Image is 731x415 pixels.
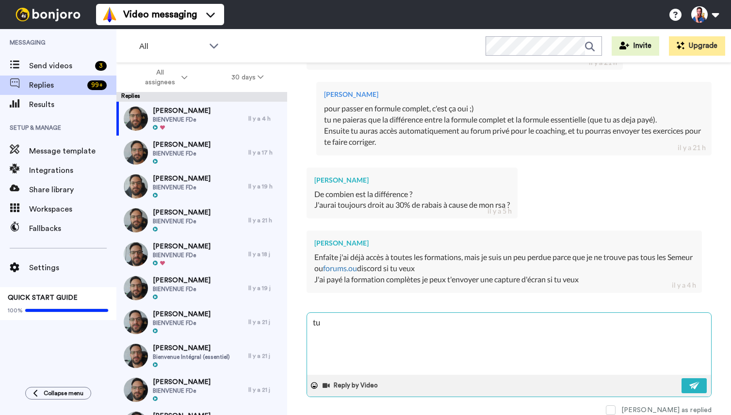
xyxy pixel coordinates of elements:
img: 1639b2f2-80ce-4fb9-963f-1fe45b9da799-thumb.jpg [124,344,148,368]
a: [PERSON_NAME]BIENVENUE FDeIl y a 21 j [116,305,287,339]
div: Il y a 17 h [248,149,282,156]
a: [PERSON_NAME]Bienvenue Intégral (essentiel)Il y a 21 j [116,339,287,373]
span: [PERSON_NAME] [153,377,211,387]
div: Il y a 21 h [248,216,282,224]
div: 99 + [87,80,107,90]
div: pour passer en formule complet, c'est ça oui ;) tu ne paieras que la différence entre la formule ... [324,103,704,147]
span: Send videos [29,60,91,72]
div: [PERSON_NAME] [314,238,694,248]
span: BIENVENUE FDe [153,150,211,157]
a: [PERSON_NAME]BIENVENUE FDeIl y a 17 h [116,136,287,169]
span: [PERSON_NAME] [153,276,211,285]
div: [PERSON_NAME] [314,175,510,185]
span: [PERSON_NAME] [153,106,211,116]
textarea: tu [307,313,711,375]
a: [PERSON_NAME]BIENVENUE FDeIl y a 21 h [116,203,287,237]
span: BIENVENUE FDe [153,217,211,225]
button: Upgrade [669,36,725,56]
span: Settings [29,262,116,274]
div: Il y a 21 j [248,386,282,394]
img: 168f7ef9-bc7f-4d97-8170-77c168c89714-thumb.jpg [124,174,148,199]
div: Replies [116,92,287,102]
span: QUICK START GUIDE [8,294,78,301]
div: De combien est la différence ? [314,189,510,200]
span: Share library [29,184,116,196]
div: J'aurai toujours droit au 30% de rabais à cause de mon rsa ? [314,200,510,211]
button: 30 days [210,69,286,86]
img: 93610e4e-2fa1-49e0-8489-64b695c5110d-thumb.jpg [124,276,148,300]
span: 100% [8,307,23,314]
div: Il y a 19 j [248,284,282,292]
span: [PERSON_NAME] [153,208,211,217]
img: bdc6f32d-5f8e-49f8-a867-160767dba2d7-thumb.jpg [124,208,148,232]
img: bj-logo-header-white.svg [12,8,84,21]
span: [PERSON_NAME] [153,174,211,184]
span: Workspaces [29,203,116,215]
img: 455ccb11-9f4f-446a-a000-36cab0e33091-thumb.jpg [124,242,148,266]
div: il y a 4 h [672,280,696,290]
span: BIENVENUE FDe [153,285,211,293]
img: 27955534-c1ec-4c8b-81ba-ede1ae68e5bc-thumb.jpg [124,310,148,334]
div: Il y a 21 j [248,318,282,326]
span: Video messaging [123,8,197,21]
span: BIENVENUE FDe [153,251,211,259]
span: Bienvenue Intégral (essentiel) [153,353,230,361]
button: Collapse menu [25,387,91,400]
span: [PERSON_NAME] [153,140,211,150]
span: All [139,41,204,52]
div: Il y a 21 j [248,352,282,360]
span: Integrations [29,165,116,176]
img: vm-color.svg [102,7,117,22]
div: [PERSON_NAME] [324,90,704,99]
div: 3 [95,61,107,71]
div: Il y a 4 h [248,115,282,123]
button: Reply by Video [322,378,381,393]
span: BIENVENUE FDe [153,116,211,123]
span: Replies [29,79,83,91]
img: send-white.svg [689,382,700,389]
div: J'ai payé la formation complètes je peux t'envoyer une capture d'écran si tu veux [314,274,694,285]
a: [PERSON_NAME]BIENVENUE FDeIl y a 19 j [116,271,287,305]
a: [PERSON_NAME]BIENVENUE FDeIl y a 4 h [116,102,287,136]
a: forums.ou [323,263,357,273]
span: [PERSON_NAME] [153,309,211,319]
div: il y a 5 h [487,206,512,216]
button: All assignees [118,64,210,91]
img: 5d4d1d7d-8433-428e-a87a-de91bca46d01-thumb.jpg [124,140,148,165]
span: Results [29,99,116,110]
div: Enfaîte j'ai déjà accès à toutes les formations, mais je suis un peu perdue parce que je ne trouv... [314,252,694,274]
span: [PERSON_NAME] [153,242,211,251]
div: Il y a 19 h [248,183,282,190]
div: Il y a 18 j [248,250,282,258]
span: BIENVENUE FDe [153,387,211,395]
a: [PERSON_NAME]BIENVENUE FDeIl y a 18 j [116,237,287,271]
span: [PERSON_NAME] [153,343,230,353]
span: All assignees [140,68,179,87]
span: Message template [29,145,116,157]
span: Collapse menu [44,389,83,397]
div: il y a 21 h [678,143,706,153]
a: [PERSON_NAME]BIENVENUE FDeIl y a 19 h [116,169,287,203]
span: BIENVENUE FDe [153,184,211,191]
a: [PERSON_NAME]BIENVENUE FDeIl y a 21 j [116,373,287,407]
span: BIENVENUE FDe [153,319,211,327]
button: Invite [612,36,659,56]
div: [PERSON_NAME] as replied [621,405,712,415]
span: Fallbacks [29,223,116,234]
img: f9fab3ff-135c-4039-9dd4-1a988c168665-thumb.jpg [124,107,148,131]
img: c6a6b862-c9ae-4dc2-af2d-cec7a89f58ed-thumb.jpg [124,378,148,402]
